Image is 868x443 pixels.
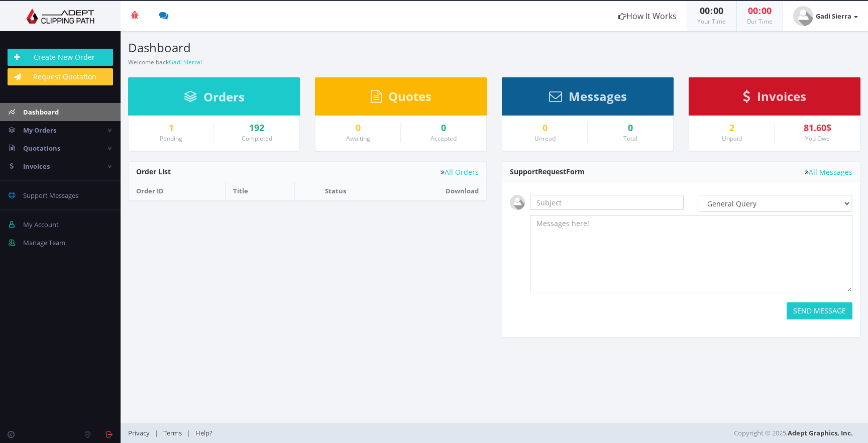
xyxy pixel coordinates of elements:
[128,41,487,54] h3: Dashboard
[623,134,637,143] small: Total
[722,134,742,143] small: Unpaid
[136,167,171,176] span: Order List
[371,94,431,103] a: Quotes
[129,182,226,200] th: Order ID
[408,123,479,133] a: 0
[203,88,245,105] span: Orders
[23,126,56,135] span: My Orders
[595,123,666,133] div: 0
[128,58,202,66] small: Welcome back !
[23,191,78,200] span: Support Messages
[787,302,852,319] button: SEND MESSAGE
[158,428,187,437] a: Terms
[136,123,206,133] a: 1
[346,134,370,143] small: Awaiting
[323,123,393,133] a: 0
[128,428,155,437] a: Privacy
[534,134,556,143] small: Unread
[184,94,245,103] a: Orders
[294,182,377,200] th: Status
[23,107,59,117] span: Dashboard
[805,134,830,143] small: You Owe
[748,5,758,17] span: 00
[510,123,580,133] a: 0
[538,167,566,176] span: Request
[530,195,684,210] input: Subject
[549,94,627,103] a: Messages
[816,12,851,21] strong: Gadi Sierra
[762,5,772,17] span: 00
[713,5,723,17] span: 00
[8,49,113,66] a: Create New Order
[377,182,486,200] th: Download
[190,428,218,437] a: Help?
[788,428,853,437] a: Adept Graphics, Inc.
[23,238,65,247] span: Manage Team
[783,1,868,31] a: Gadi Sierra
[222,123,292,133] a: 192
[757,88,806,104] span: Invoices
[160,134,182,143] small: Pending
[23,144,60,153] span: Quotations
[441,168,479,176] a: All Orders
[782,123,852,133] div: 81.60$
[226,182,294,200] th: Title
[746,17,773,26] small: Our Time
[169,58,200,66] a: Gadi Sierra
[697,123,767,133] a: 2
[743,94,806,103] a: Invoices
[430,134,457,143] small: Accepted
[569,88,627,104] span: Messages
[608,1,687,31] a: How It Works
[8,9,113,24] img: Adept Graphics
[510,167,585,176] span: Support Form
[510,195,525,210] img: user_default.jpg
[23,162,50,171] span: Invoices
[805,168,852,176] a: All Messages
[700,5,710,17] span: 00
[697,17,726,26] small: Your Time
[8,68,113,85] a: Request Quotation
[242,134,272,143] small: Completed
[710,5,713,17] span: :
[388,88,431,104] span: Quotes
[128,423,616,443] div: | |
[734,428,853,438] span: Copyright © 2025,
[793,6,813,26] img: user_default.jpg
[758,5,762,17] span: :
[23,220,59,229] span: My Account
